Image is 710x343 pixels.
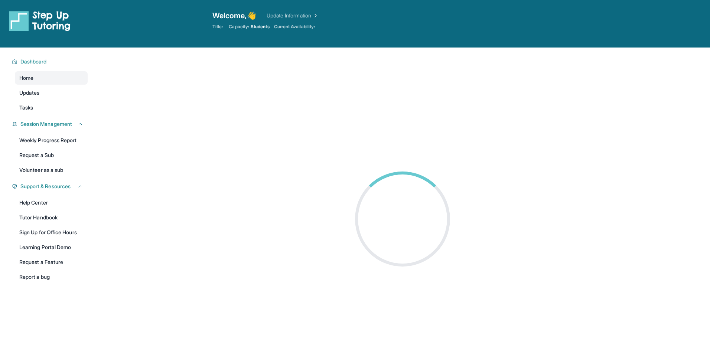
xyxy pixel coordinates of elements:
span: Home [19,74,33,82]
button: Dashboard [17,58,83,65]
a: Learning Portal Demo [15,241,88,254]
span: Updates [19,89,40,97]
a: Weekly Progress Report [15,134,88,147]
a: Request a Sub [15,148,88,162]
a: Report a bug [15,270,88,284]
a: Tasks [15,101,88,114]
img: logo [9,10,71,31]
span: Students [251,24,270,30]
a: Volunteer as a sub [15,163,88,177]
span: Capacity: [229,24,249,30]
span: Welcome, 👋 [212,10,256,21]
a: Help Center [15,196,88,209]
img: Chevron Right [311,12,319,19]
a: Tutor Handbook [15,211,88,224]
span: Support & Resources [20,183,71,190]
span: Dashboard [20,58,47,65]
span: Current Availability: [274,24,315,30]
span: Tasks [19,104,33,111]
a: Sign Up for Office Hours [15,226,88,239]
a: Request a Feature [15,255,88,269]
span: Title: [212,24,223,30]
button: Session Management [17,120,83,128]
button: Support & Resources [17,183,83,190]
a: Updates [15,86,88,99]
a: Update Information [267,12,319,19]
a: Home [15,71,88,85]
span: Session Management [20,120,72,128]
